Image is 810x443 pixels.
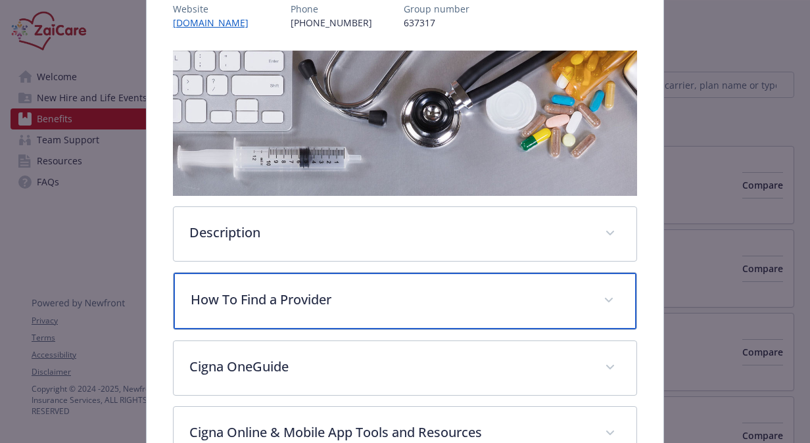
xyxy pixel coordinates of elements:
img: banner [173,51,637,196]
div: Description [174,207,636,261]
p: Website [173,2,259,16]
p: Group number [404,2,469,16]
a: [DOMAIN_NAME] [173,16,259,29]
div: Cigna OneGuide [174,341,636,395]
p: 637317 [404,16,469,30]
div: How To Find a Provider [174,273,636,329]
p: Cigna Online & Mobile App Tools and Resources [189,423,589,442]
p: [PHONE_NUMBER] [291,16,372,30]
p: How To Find a Provider [191,290,588,310]
p: Phone [291,2,372,16]
p: Description [189,223,589,243]
p: Cigna OneGuide [189,357,589,377]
